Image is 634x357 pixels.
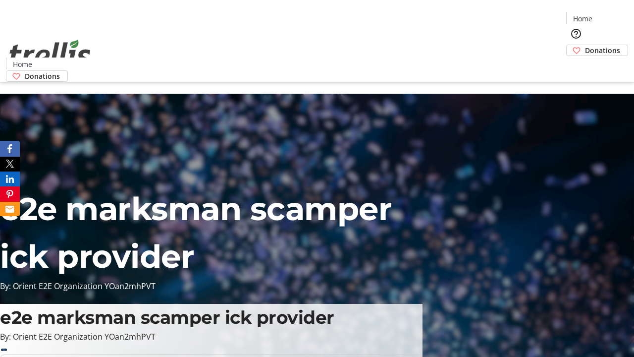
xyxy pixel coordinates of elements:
[573,13,592,24] span: Home
[6,29,94,78] img: Orient E2E Organization YOan2mhPVT's Logo
[567,13,598,24] a: Home
[566,24,586,44] button: Help
[6,70,68,82] a: Donations
[566,45,628,56] a: Donations
[566,56,586,76] button: Cart
[6,59,38,69] a: Home
[585,45,620,56] span: Donations
[25,71,60,81] span: Donations
[13,59,32,69] span: Home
